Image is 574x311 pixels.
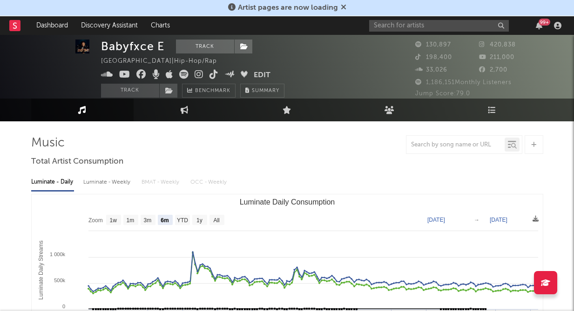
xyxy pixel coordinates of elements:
[239,198,335,206] text: Luminate Daily Consumption
[101,84,159,98] button: Track
[536,22,542,29] button: 99+
[254,70,270,81] button: Edit
[49,251,65,257] text: 1 000k
[406,141,505,149] input: Search by song name or URL
[369,20,509,32] input: Search for artists
[196,217,203,224] text: 1y
[176,217,188,224] text: YTD
[30,16,74,35] a: Dashboard
[126,217,134,224] text: 1m
[83,174,132,190] div: Luminate - Weekly
[427,217,445,223] text: [DATE]
[109,217,117,224] text: 1w
[415,79,512,86] span: 1,186,151 Monthly Listeners
[88,217,103,224] text: Zoom
[415,91,470,97] span: Jump Score: 79.0
[415,42,451,48] span: 130,897
[238,4,338,12] span: Artist pages are now loading
[479,54,514,60] span: 211,000
[195,86,230,97] span: Benchmark
[62,304,65,309] text: 0
[474,217,479,223] text: →
[240,84,284,98] button: Summary
[143,217,151,224] text: 3m
[74,16,144,35] a: Discovery Assistant
[479,42,516,48] span: 420,838
[415,54,452,60] span: 198,400
[539,19,550,26] div: 99 +
[161,217,169,224] text: 6m
[31,156,123,167] span: Total Artist Consumption
[341,4,346,12] span: Dismiss
[415,67,447,73] span: 33,026
[182,84,236,98] a: Benchmark
[31,174,74,190] div: Luminate - Daily
[176,40,234,53] button: Track
[490,217,507,223] text: [DATE]
[54,278,65,283] text: 500k
[144,16,176,35] a: Charts
[213,217,219,224] text: All
[479,67,507,73] span: 2,700
[252,88,279,93] span: Summary
[38,240,44,299] text: Luminate Daily Streams
[101,40,164,53] div: Babyfxce E
[101,56,228,67] div: [GEOGRAPHIC_DATA] | Hip-Hop/Rap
